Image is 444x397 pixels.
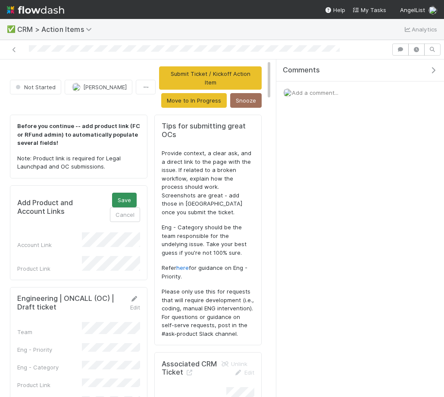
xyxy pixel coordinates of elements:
[112,193,137,207] button: Save
[162,360,219,377] h5: Associated CRM Ticket
[14,84,56,91] span: Not Started
[17,381,82,389] div: Product Link
[161,93,227,108] button: Move to In Progress
[352,6,386,14] a: My Tasks
[17,241,82,249] div: Account Link
[130,295,140,311] a: Edit
[162,288,254,338] p: Please only use this for requests that will require development (i.e., coding, manual ENG interve...
[83,84,127,91] span: [PERSON_NAME]
[17,199,96,216] h5: Add Product and Account Links
[17,25,96,34] span: CRM > Action Items
[292,89,338,96] span: Add a comment...
[65,80,132,94] button: [PERSON_NAME]
[159,66,262,90] button: Submit Ticket / Kickoff Action Item
[234,369,254,376] a: Edit
[17,122,140,146] strong: Before you continue -- add product link (FC or RFund admin) to automatically populate several fie...
[17,328,82,336] div: Team
[325,6,345,14] div: Help
[162,149,254,216] p: Provide context, a clear ask, and a direct link to the page with the issue. If related to a broke...
[17,264,82,273] div: Product Link
[176,264,189,271] a: here
[7,25,16,33] span: ✅
[403,24,437,34] a: Analytics
[230,93,262,108] button: Snooze
[352,6,386,13] span: My Tasks
[162,122,254,139] h5: Tips for submitting great OCs
[110,207,140,222] button: Cancel
[283,88,292,97] img: avatar_18c010e4-930e-4480-823a-7726a265e9dd.png
[283,66,320,75] span: Comments
[17,345,82,354] div: Eng - Priority
[400,6,425,13] span: AngelList
[428,6,437,15] img: avatar_18c010e4-930e-4480-823a-7726a265e9dd.png
[221,360,247,367] a: Unlink
[162,223,254,257] p: Eng - Category should be the team responsible for the undelying issue. Take your best guess if yo...
[72,83,81,91] img: avatar_18c010e4-930e-4480-823a-7726a265e9dd.png
[10,80,61,94] button: Not Started
[162,264,254,281] p: Refer for guidance on Eng - Priority.
[17,154,140,171] p: Note: Product link is required for Legal Launchpad and OC submissions.
[17,363,82,372] div: Eng - Category
[17,294,125,311] h5: Engineering | ONCALL (OC) | Draft ticket
[7,3,64,17] img: logo-inverted-e16ddd16eac7371096b0.svg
